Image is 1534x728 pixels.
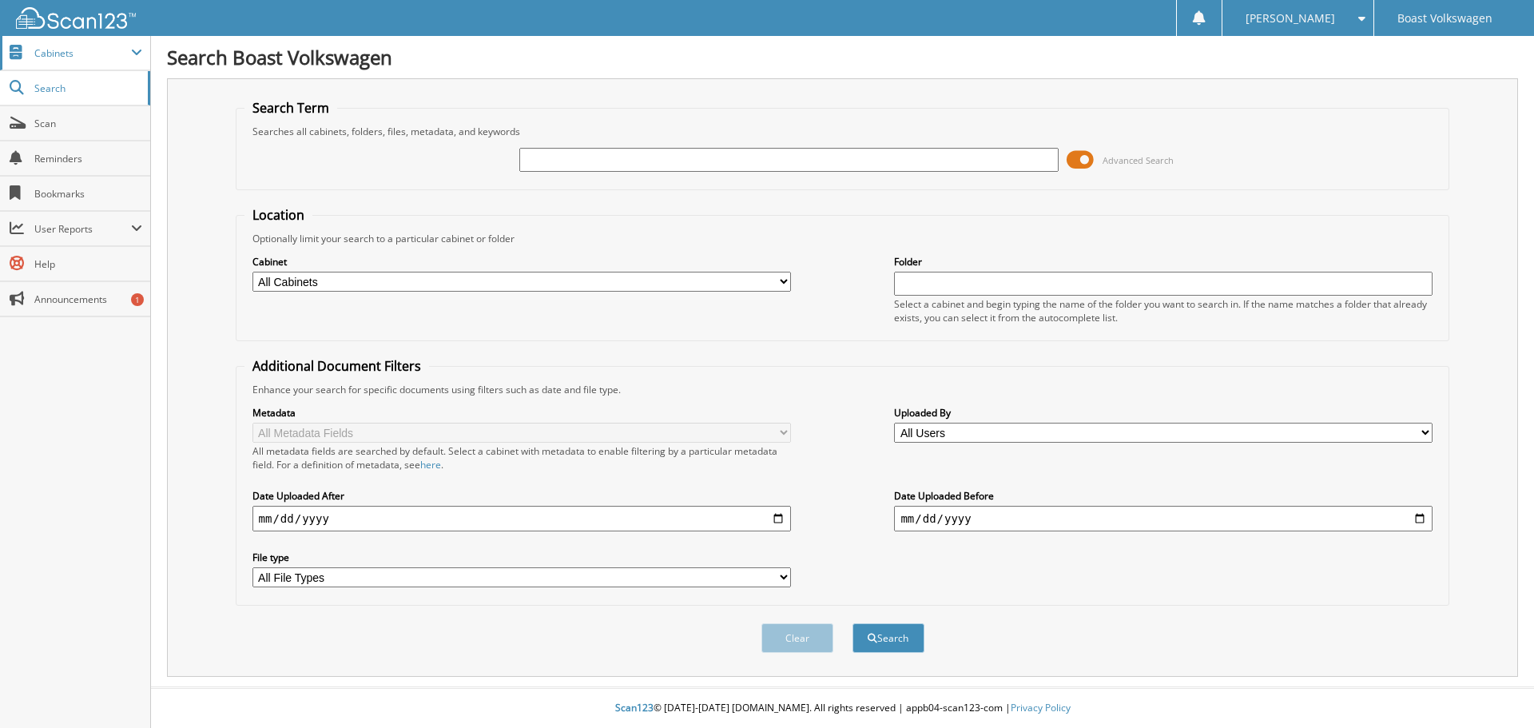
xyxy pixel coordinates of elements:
span: User Reports [34,222,131,236]
div: Searches all cabinets, folders, files, metadata, and keywords [244,125,1441,138]
legend: Location [244,206,312,224]
div: All metadata fields are searched by default. Select a cabinet with metadata to enable filtering b... [252,444,791,471]
span: Announcements [34,292,142,306]
span: Bookmarks [34,187,142,201]
button: Search [852,623,924,653]
legend: Additional Document Filters [244,357,429,375]
a: here [420,458,441,471]
div: Select a cabinet and begin typing the name of the folder you want to search in. If the name match... [894,297,1433,324]
label: Folder [894,255,1433,269]
span: [PERSON_NAME] [1246,14,1335,23]
span: Reminders [34,152,142,165]
label: Cabinet [252,255,791,269]
div: © [DATE]-[DATE] [DOMAIN_NAME]. All rights reserved | appb04-scan123-com | [151,689,1534,728]
span: Scan [34,117,142,130]
span: Boast Volkswagen [1397,14,1492,23]
legend: Search Term [244,99,337,117]
h1: Search Boast Volkswagen [167,44,1518,70]
input: end [894,506,1433,531]
img: scan123-logo-white.svg [16,7,136,29]
label: Metadata [252,406,791,420]
span: Search [34,82,140,95]
input: start [252,506,791,531]
label: Date Uploaded After [252,489,791,503]
div: Enhance your search for specific documents using filters such as date and file type. [244,383,1441,396]
span: Advanced Search [1103,154,1174,166]
div: 1 [131,293,144,306]
label: File type [252,551,791,564]
button: Clear [761,623,833,653]
span: Scan123 [615,701,654,714]
span: Help [34,257,142,271]
a: Privacy Policy [1011,701,1071,714]
div: Optionally limit your search to a particular cabinet or folder [244,232,1441,245]
label: Date Uploaded Before [894,489,1433,503]
span: Cabinets [34,46,131,60]
label: Uploaded By [894,406,1433,420]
